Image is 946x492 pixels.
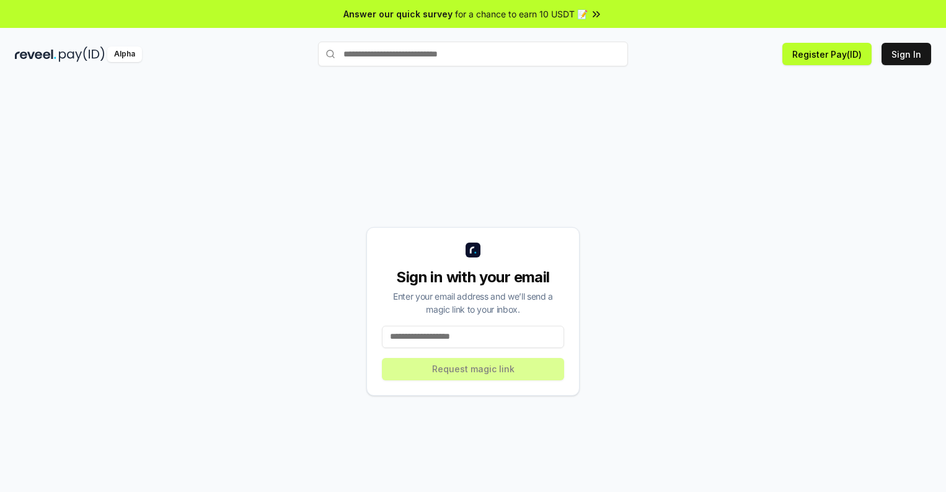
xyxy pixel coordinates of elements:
img: reveel_dark [15,47,56,62]
button: Sign In [882,43,931,65]
div: Enter your email address and we’ll send a magic link to your inbox. [382,290,564,316]
span: for a chance to earn 10 USDT 📝 [455,7,588,20]
span: Answer our quick survey [343,7,453,20]
img: pay_id [59,47,105,62]
div: Sign in with your email [382,267,564,287]
button: Register Pay(ID) [782,43,872,65]
div: Alpha [107,47,142,62]
img: logo_small [466,243,480,257]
